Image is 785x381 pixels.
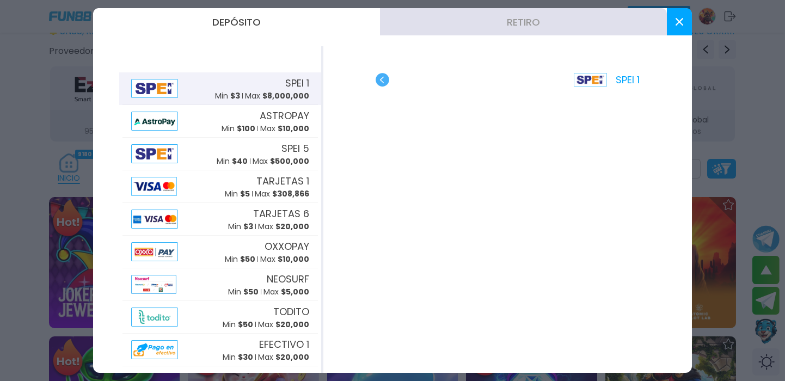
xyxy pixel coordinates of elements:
span: EFECTIVO 1 [259,337,309,352]
button: AlipayASTROPAYMin $100Max $10,000 [119,105,321,138]
button: AlipaySPEI 1Min $3Max $8,000,000 [119,72,321,105]
button: AlipayEFECTIVO 1Min $30Max $20,000 [119,334,321,366]
p: Max [255,188,309,200]
img: Alipay [131,112,178,131]
p: Max [258,352,309,363]
span: $ 3 [230,90,240,101]
span: NEOSURF [267,272,309,286]
p: Max [260,123,309,134]
button: Depósito [93,8,380,35]
button: AlipayTODITOMin $50Max $20,000 [119,301,321,334]
img: Platform Logo [574,73,607,87]
p: Min [228,286,259,298]
span: OXXOPAY [265,239,309,254]
span: $ 100 [237,123,255,134]
span: $ 20,000 [275,352,309,362]
img: Alipay [131,177,177,196]
img: Alipay [131,275,176,294]
p: SPEI 1 [574,72,640,87]
button: AlipayTARJETAS 6Min $3Max $20,000 [119,203,321,236]
p: Min [225,188,250,200]
span: $ 50 [240,254,255,265]
span: $ 500,000 [270,156,309,167]
p: Max [263,286,309,298]
p: Min [222,123,255,134]
button: Retiro [380,8,667,35]
span: SPEI 5 [281,141,309,156]
img: Alipay [131,308,178,327]
p: Min [223,352,253,363]
p: Min [217,156,248,167]
p: Min [215,90,240,102]
span: SPEI 1 [285,76,309,90]
span: TARJETAS 1 [256,174,309,188]
span: $ 3 [243,221,253,232]
p: Max [253,156,309,167]
p: Min [225,254,255,265]
p: Min [228,221,253,232]
p: Max [258,221,309,232]
span: $ 8,000,000 [262,90,309,101]
button: AlipayOXXOPAYMin $50Max $10,000 [119,236,321,268]
button: AlipayNEOSURFMin $50Max $5,000 [119,268,321,301]
button: AlipayTARJETAS 1Min $5Max $308,866 [119,170,321,203]
span: $ 20,000 [275,319,309,330]
p: Max [245,90,309,102]
span: $ 40 [232,156,248,167]
button: AlipaySPEI 5Min $40Max $500,000 [119,138,321,170]
span: $ 10,000 [278,123,309,134]
span: TODITO [273,304,309,319]
span: $ 50 [238,319,253,330]
img: Alipay [131,340,178,359]
img: Alipay [131,210,178,229]
img: Alipay [131,79,178,98]
span: ASTROPAY [260,108,309,123]
span: $ 5 [240,188,250,199]
span: $ 50 [243,286,259,297]
span: $ 20,000 [275,221,309,232]
span: $ 308,866 [272,188,309,199]
span: $ 10,000 [278,254,309,265]
span: TARJETAS 6 [253,206,309,221]
img: Alipay [131,242,178,261]
span: $ 5,000 [281,286,309,297]
p: Max [258,319,309,330]
img: Alipay [131,144,178,163]
p: Min [223,319,253,330]
span: $ 30 [238,352,253,362]
p: Max [260,254,309,265]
